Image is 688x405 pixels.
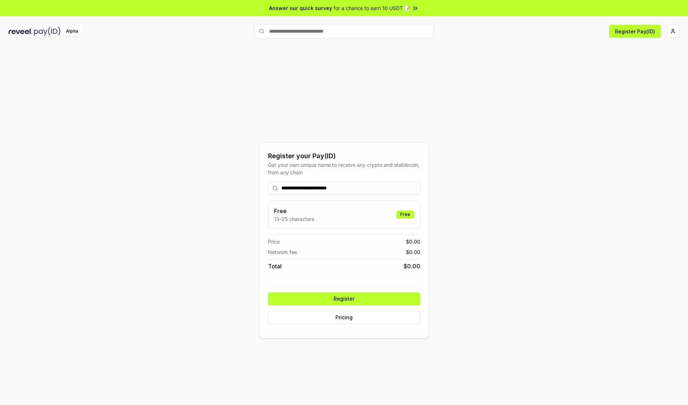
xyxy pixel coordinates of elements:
[269,4,332,12] span: Answer our quick survey
[268,248,297,256] span: Network fee
[268,311,420,324] button: Pricing
[34,27,61,36] img: pay_id
[403,262,420,270] span: $ 0.00
[274,215,314,223] p: 13-25 characters
[406,238,420,245] span: $ 0.00
[609,25,661,38] button: Register Pay(ID)
[268,161,420,176] div: Get your own unique name to receive any crypto and stablecoin, from any chain
[268,262,282,270] span: Total
[268,238,280,245] span: Price
[334,4,410,12] span: for a chance to earn 10 USDT 📝
[406,248,420,256] span: $ 0.00
[9,27,33,36] img: reveel_dark
[268,292,420,305] button: Register
[268,151,420,161] div: Register your Pay(ID)
[62,27,82,36] div: Alpha
[396,211,414,218] div: Free
[274,207,314,215] h3: Free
